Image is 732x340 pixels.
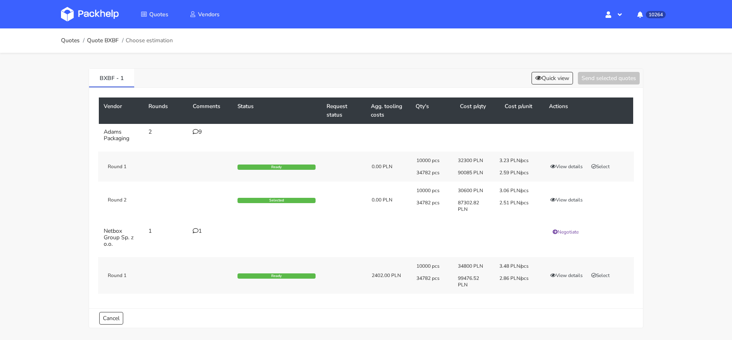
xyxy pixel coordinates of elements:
[455,97,500,124] th: Cost p/qty
[494,199,535,212] div: 2.51 PLN/pcs
[193,228,228,234] div: 1
[99,312,123,325] a: Cancel
[547,271,586,279] button: View details
[99,223,144,252] td: Netbox Group Sp. z o.o.
[452,199,494,212] div: 87302.82 PLN
[237,273,316,279] div: Ready
[87,37,119,44] a: Quote BXBF
[452,263,494,269] div: 34800 PLN
[588,271,613,279] button: Select
[494,263,535,269] div: 3.48 PLN/pcs
[494,169,535,176] div: 2.59 PLN/pcs
[532,72,573,84] button: Quick view
[452,157,494,164] div: 32300 PLN
[89,69,134,87] a: BXBF - 1
[99,97,144,124] th: Vendor
[180,7,229,22] a: Vendors
[494,157,535,164] div: 3.23 PLN/pcs
[98,163,187,170] div: Round 1
[237,198,316,204] div: Selected
[452,275,494,288] div: 99476.52 PLN
[98,197,187,203] div: Round 2
[366,97,411,124] th: Agg. tooling costs
[411,263,452,269] div: 10000 pcs
[549,228,582,236] button: Negotiate
[149,11,168,18] span: Quotes
[372,197,405,203] div: 0.00 PLN
[322,97,366,124] th: Request status
[131,7,178,22] a: Quotes
[61,37,80,44] a: Quotes
[547,196,586,204] button: View details
[144,97,188,124] th: Rounds
[144,124,188,147] td: 2
[494,187,535,194] div: 3.06 PLN/pcs
[411,157,452,164] div: 10000 pcs
[99,97,633,299] table: BXBF - 1
[494,275,535,288] div: 2.86 PLN/pcs
[588,162,613,171] button: Select
[233,97,322,124] th: Status
[411,187,452,194] div: 10000 pcs
[372,272,405,279] div: 2402.00 PLN
[544,97,633,124] th: Actions
[193,129,228,135] div: 9
[98,272,187,279] div: Round 1
[411,199,452,212] div: 34782 pcs
[452,169,494,176] div: 90085 PLN
[411,275,452,288] div: 34782 pcs
[631,7,671,22] button: 10264
[411,169,452,176] div: 34782 pcs
[198,11,220,18] span: Vendors
[646,11,666,18] span: 10264
[500,97,545,124] th: Cost p/unit
[188,97,233,124] th: Comments
[452,187,494,194] div: 30600 PLN
[144,223,188,252] td: 1
[61,7,119,22] img: Dashboard
[61,32,173,49] nav: breadcrumb
[237,165,316,170] div: Ready
[578,72,640,84] button: Send selected quotes
[547,162,586,171] button: View details
[99,124,144,147] td: Adams Packaging
[372,163,405,170] div: 0.00 PLN
[411,97,455,124] th: Qty's
[126,37,173,44] span: Choose estimation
